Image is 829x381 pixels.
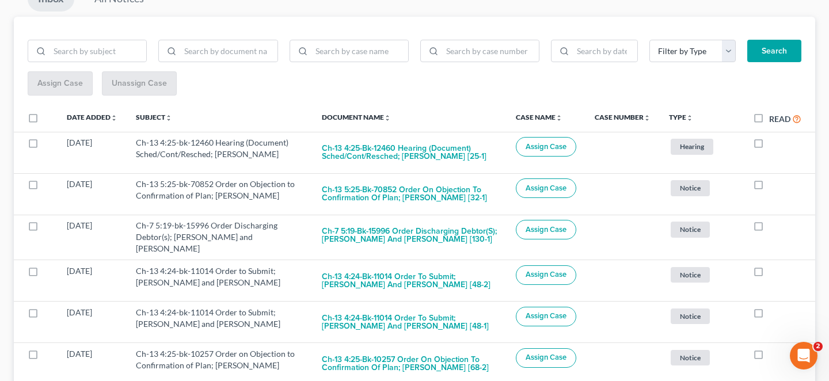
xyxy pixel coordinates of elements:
a: Subjectunfold_more [136,113,172,121]
td: Ch-13 5:25-bk-70852 Order on Objection to Confirmation of Plan; [PERSON_NAME] [127,173,313,215]
a: Notice [669,178,735,197]
button: Search [747,40,801,63]
a: Notice [669,220,735,239]
a: Document Nameunfold_more [322,113,391,121]
button: Assign Case [516,220,576,239]
i: unfold_more [165,115,172,121]
button: Ch-13 5:25-bk-70852 Order on Objection to Confirmation of Plan; [PERSON_NAME] [32-1] [322,178,497,209]
td: Ch-13 4:24-bk-11014 Order to Submit; [PERSON_NAME] and [PERSON_NAME] [127,260,313,302]
a: Typeunfold_more [669,113,693,121]
span: Assign Case [526,225,566,234]
a: Case Nameunfold_more [516,113,562,121]
input: Search by case number [442,40,539,62]
input: Search by document name [180,40,277,62]
i: unfold_more [556,115,562,121]
a: Notice [669,348,735,367]
button: Ch-13 4:24-bk-11014 Order to Submit; [PERSON_NAME] and [PERSON_NAME] [48-1] [322,307,497,338]
span: Notice [671,350,710,365]
span: 2 [813,342,823,351]
span: Assign Case [526,311,566,321]
td: Ch-13 4:24-bk-11014 Order to Submit; [PERSON_NAME] and [PERSON_NAME] [127,302,313,343]
button: Assign Case [516,178,576,198]
a: Hearing [669,137,735,156]
button: Assign Case [516,307,576,326]
button: Assign Case [516,348,576,368]
i: unfold_more [686,115,693,121]
td: [DATE] [58,173,127,215]
span: Assign Case [526,353,566,362]
span: Notice [671,308,710,324]
input: Search by date [573,40,637,62]
a: Notice [669,265,735,284]
button: Assign Case [516,137,576,157]
button: Ch-7 5:19-bk-15996 Order Discharging Debtor(s); [PERSON_NAME] and [PERSON_NAME] [130-1] [322,220,497,251]
td: Ch-7 5:19-bk-15996 Order Discharging Debtor(s); [PERSON_NAME] and [PERSON_NAME] [127,215,313,260]
span: Assign Case [526,184,566,193]
iframe: Intercom live chat [790,342,817,369]
span: Hearing [671,139,713,154]
span: Assign Case [526,270,566,279]
span: Assign Case [526,142,566,151]
a: Date Addedunfold_more [67,113,117,121]
td: [DATE] [58,215,127,260]
label: Read [769,113,790,125]
a: Case Numberunfold_more [595,113,651,121]
span: Notice [671,222,710,237]
input: Search by subject [50,40,146,62]
input: Search by case name [311,40,408,62]
td: [DATE] [58,302,127,343]
td: Ch-13 4:25-bk-12460 Hearing (Document) Sched/Cont/Resched; [PERSON_NAME] [127,132,313,173]
i: unfold_more [644,115,651,121]
button: Ch-13 4:24-bk-11014 Order to Submit; [PERSON_NAME] and [PERSON_NAME] [48-2] [322,265,497,296]
td: [DATE] [58,260,127,302]
a: Notice [669,307,735,326]
i: unfold_more [384,115,391,121]
span: Notice [671,267,710,283]
td: [DATE] [58,132,127,173]
button: Ch-13 4:25-bk-10257 Order on Objection to Confirmation of Plan; [PERSON_NAME] [68-2] [322,348,497,379]
button: Ch-13 4:25-bk-12460 Hearing (Document) Sched/Cont/Resched; [PERSON_NAME] [25-1] [322,137,497,168]
span: Notice [671,180,710,196]
button: Assign Case [516,265,576,285]
i: unfold_more [111,115,117,121]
